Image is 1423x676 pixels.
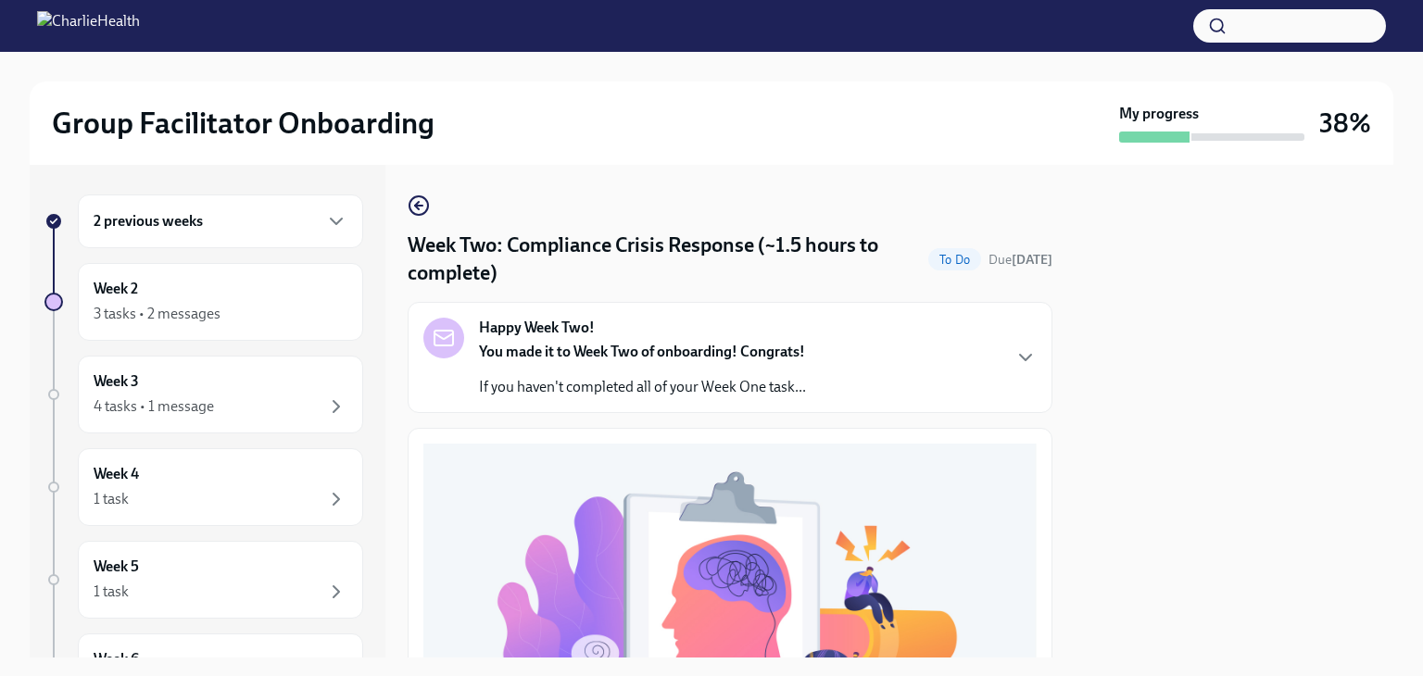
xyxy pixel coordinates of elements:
h2: Group Facilitator Onboarding [52,105,434,142]
strong: [DATE] [1012,252,1052,268]
span: To Do [928,253,981,267]
a: Week 51 task [44,541,363,619]
strong: My progress [1119,104,1199,124]
h3: 38% [1319,106,1371,140]
a: Week 23 tasks • 2 messages [44,263,363,341]
strong: You made it to Week Two of onboarding! Congrats! [479,343,805,360]
div: 2 previous weeks [78,194,363,248]
div: 4 tasks • 1 message [94,396,214,417]
p: If you haven't completed all of your Week One task... [479,377,806,397]
h6: Week 5 [94,557,139,577]
strong: Happy Week Two! [479,318,595,338]
div: 3 tasks • 2 messages [94,304,220,324]
h6: 2 previous weeks [94,211,203,232]
a: Week 34 tasks • 1 message [44,356,363,433]
img: CharlieHealth [37,11,140,41]
div: 1 task [94,489,129,509]
span: Due [989,252,1052,268]
h6: Week 4 [94,464,139,484]
h6: Week 2 [94,279,138,299]
div: 1 task [94,582,129,602]
h6: Week 6 [94,649,139,670]
span: September 16th, 2025 07:00 [989,251,1052,269]
a: Week 41 task [44,448,363,526]
h6: Week 3 [94,371,139,392]
h4: Week Two: Compliance Crisis Response (~1.5 hours to complete) [408,232,921,287]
